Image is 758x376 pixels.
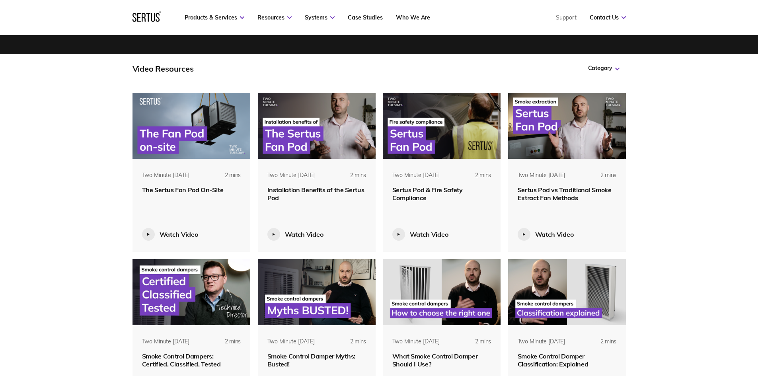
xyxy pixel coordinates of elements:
[142,186,224,194] span: The Sertus Fan Pod On-Site
[518,186,612,202] span: Sertus Pod vs Traditional Smoke Extract Fan Methods
[142,171,190,179] div: Two Minute [DATE]
[392,171,440,179] div: Two Minute [DATE]
[160,230,198,238] div: Watch Video
[185,14,244,21] a: Products & Services
[267,171,315,179] div: Two Minute [DATE]
[583,171,616,186] div: 2 mins
[392,352,478,368] span: What Smoke Control Damper Should I Use?
[257,14,292,21] a: Resources
[588,64,620,72] div: Category
[615,284,758,376] iframe: Chat Widget
[142,352,221,368] span: Smoke Control Dampers: Certified, Classified, Tested
[333,171,366,186] div: 2 mins
[333,338,366,352] div: 2 mins
[305,14,335,21] a: Systems
[458,171,491,186] div: 2 mins
[133,64,194,74] div: Video Resources
[208,338,241,352] div: 2 mins
[556,14,577,21] a: Support
[142,338,190,346] div: Two Minute [DATE]
[583,338,616,352] div: 2 mins
[267,352,355,368] span: Smoke Control Damper Myths: Busted!
[285,230,323,238] div: Watch Video
[535,230,574,238] div: Watch Video
[590,14,626,21] a: Contact Us
[267,186,364,202] span: Installation Benefits of the Sertus Pod
[518,352,588,368] span: Smoke Control Damper Classification: Explained
[267,338,315,346] div: Two Minute [DATE]
[410,230,448,238] div: Watch Video
[518,338,565,346] div: Two Minute [DATE]
[518,171,565,179] div: Two Minute [DATE]
[208,171,241,186] div: 2 mins
[392,186,463,202] span: Sertus Pod & Fire Safety Compliance
[458,338,491,352] div: 2 mins
[392,338,440,346] div: Two Minute [DATE]
[396,14,430,21] a: Who We Are
[348,14,383,21] a: Case Studies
